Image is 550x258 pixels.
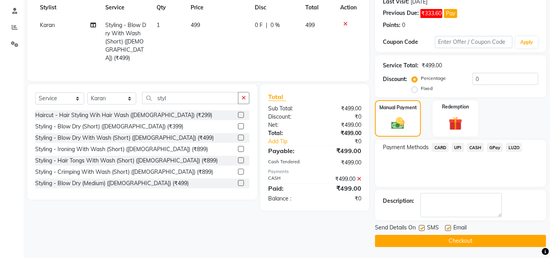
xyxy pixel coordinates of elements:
[35,157,218,165] div: Styling - Hair Tongs With Wash (Short) ([DEMOGRAPHIC_DATA]) (₹899)
[516,36,538,48] button: Apply
[444,9,457,18] button: Pay
[383,21,400,29] div: Points:
[383,197,414,205] div: Description:
[262,159,315,167] div: Cash Tendered:
[375,235,546,247] button: Checkout
[40,22,55,29] span: Karan
[487,143,503,152] span: GPay
[383,143,429,152] span: Payment Methods
[387,116,408,131] img: _cash.svg
[383,38,435,46] div: Coupon Code
[191,22,200,29] span: 499
[383,9,419,18] div: Previous Due:
[375,224,416,233] span: Send Details On
[35,179,189,188] div: Styling - Blow Dry (Medium) ([DEMOGRAPHIC_DATA]) (₹499)
[262,146,315,155] div: Payable:
[442,103,469,110] label: Redemption
[268,93,286,101] span: Total
[262,105,315,113] div: Sub Total:
[305,22,315,29] span: 499
[266,21,267,29] span: |
[268,168,361,175] div: Payments
[105,22,146,61] span: Styling - Blow Dry With Wash (Short) ([DEMOGRAPHIC_DATA]) (₹499)
[315,105,367,113] div: ₹499.00
[315,184,367,193] div: ₹499.00
[315,175,367,183] div: ₹499.00
[379,104,417,111] label: Manual Payment
[270,21,280,29] span: 0 %
[421,85,433,92] label: Fixed
[262,113,315,121] div: Discount:
[324,137,368,146] div: ₹0
[420,9,442,18] span: ₹333.60
[262,129,315,137] div: Total:
[35,168,213,176] div: Styling - Crimping With Wash (Short) ([DEMOGRAPHIC_DATA]) (₹899)
[452,143,464,152] span: UPI
[262,184,315,193] div: Paid:
[262,137,323,146] a: Add Tip
[262,175,315,183] div: CASH
[315,146,367,155] div: ₹499.00
[467,143,484,152] span: CASH
[506,143,522,152] span: LUZO
[35,123,183,131] div: Styling - Blow Dry (Short) ([DEMOGRAPHIC_DATA]) (₹399)
[427,224,439,233] span: SMS
[315,159,367,167] div: ₹499.00
[383,75,407,83] div: Discount:
[255,21,263,29] span: 0 F
[444,115,467,132] img: _gift.svg
[262,195,315,203] div: Balance :
[315,121,367,129] div: ₹499.00
[402,21,405,29] div: 0
[435,36,512,48] input: Enter Offer / Coupon Code
[142,92,238,104] input: Search or Scan
[383,61,418,70] div: Service Total:
[35,145,208,153] div: Styling - Ironing With Wash (Short) ([DEMOGRAPHIC_DATA]) (₹899)
[35,134,214,142] div: Styling - Blow Dry With Wash (Short) ([DEMOGRAPHIC_DATA]) (₹499)
[421,75,446,82] label: Percentage
[315,129,367,137] div: ₹499.00
[422,61,442,70] div: ₹499.00
[315,195,367,203] div: ₹0
[262,121,315,129] div: Net:
[453,224,467,233] span: Email
[432,143,449,152] span: CARD
[157,22,160,29] span: 1
[315,113,367,121] div: ₹0
[35,111,212,119] div: Haircut - Hair Styling Wih Hair Wash ([DEMOGRAPHIC_DATA]) (₹299)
